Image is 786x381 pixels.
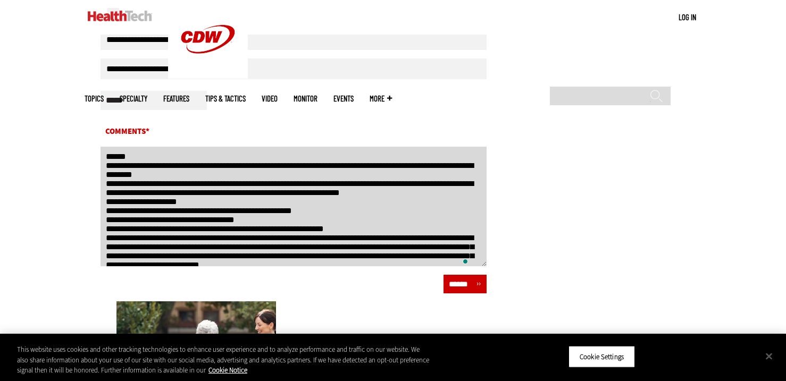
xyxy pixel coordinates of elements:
[88,11,152,21] img: Home
[101,147,487,266] textarea: To enrich screen reader interactions, please activate Accessibility in Grammarly extension settings
[370,95,392,103] span: More
[568,345,635,368] button: Cookie Settings
[205,95,246,103] a: Tips & Tactics
[262,95,278,103] a: Video
[85,95,104,103] span: Topics
[101,125,487,142] label: Comments*
[120,95,147,103] span: Specialty
[17,344,432,376] div: This website uses cookies and other tracking technologies to enhance user experience and to analy...
[208,366,247,375] a: More information about your privacy
[757,344,781,368] button: Close
[163,95,189,103] a: Features
[679,12,696,22] a: Log in
[333,95,354,103] a: Events
[679,12,696,23] div: User menu
[294,95,317,103] a: MonITor
[168,70,248,81] a: CDW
